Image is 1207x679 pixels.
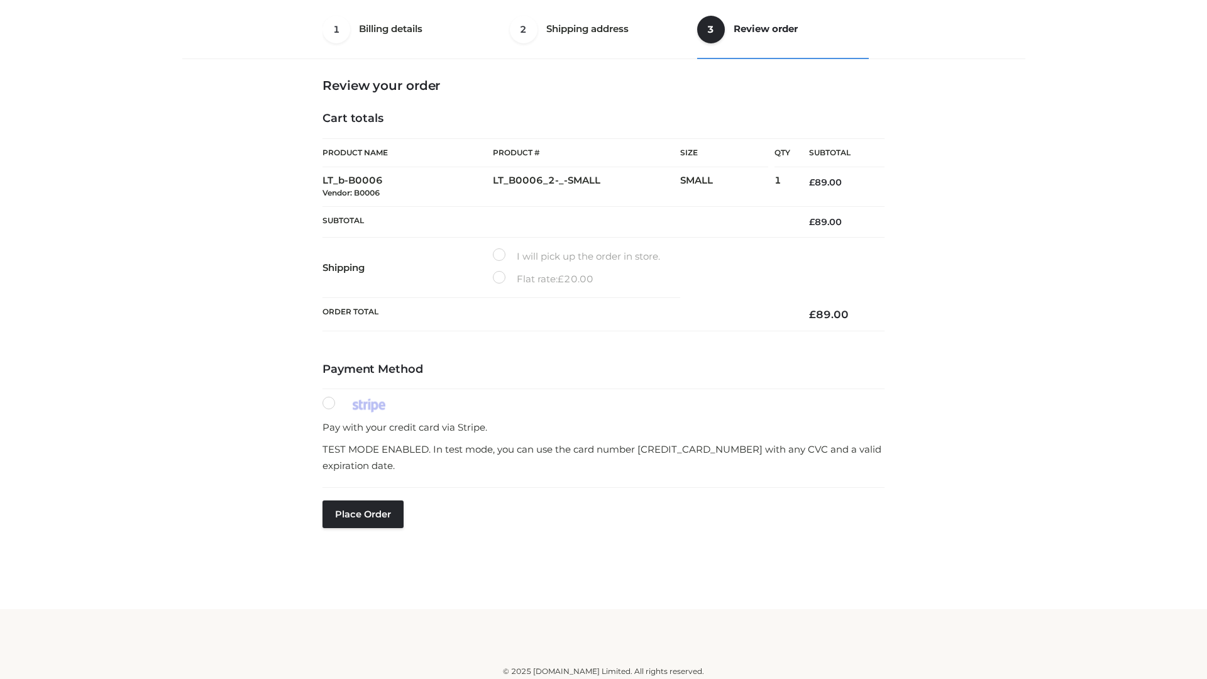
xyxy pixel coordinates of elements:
h3: Review your order [322,78,885,93]
bdi: 89.00 [809,308,849,321]
h4: Payment Method [322,363,885,377]
td: LT_B0006_2-_-SMALL [493,167,680,207]
bdi: 20.00 [558,273,593,285]
th: Product Name [322,138,493,167]
bdi: 89.00 [809,177,842,188]
p: TEST MODE ENABLED. In test mode, you can use the card number [CREDIT_CARD_NUMBER] with any CVC an... [322,441,885,473]
span: £ [558,273,564,285]
div: © 2025 [DOMAIN_NAME] Limited. All rights reserved. [187,665,1020,678]
th: Subtotal [322,206,790,237]
p: Pay with your credit card via Stripe. [322,419,885,436]
h4: Cart totals [322,112,885,126]
td: SMALL [680,167,774,207]
th: Subtotal [790,139,885,167]
th: Product # [493,138,680,167]
th: Qty [774,138,790,167]
small: Vendor: B0006 [322,188,380,197]
span: £ [809,177,815,188]
span: £ [809,216,815,228]
th: Shipping [322,238,493,298]
label: I will pick up the order in store. [493,248,660,265]
th: Size [680,139,768,167]
span: £ [809,308,816,321]
td: 1 [774,167,790,207]
td: LT_b-B0006 [322,167,493,207]
label: Flat rate: [493,271,593,287]
th: Order Total [322,298,790,331]
bdi: 89.00 [809,216,842,228]
button: Place order [322,500,404,528]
